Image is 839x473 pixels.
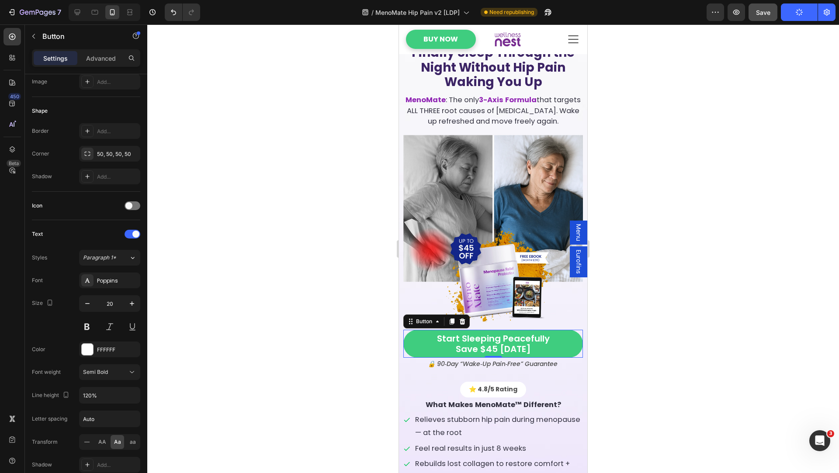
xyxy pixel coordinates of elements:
[57,7,61,17] p: 7
[32,461,52,469] div: Shadow
[83,369,108,375] span: Semi Bold
[3,3,65,21] button: 7
[7,206,168,274] div: Operator nói…
[79,250,140,266] button: Paragraph 1*
[8,93,21,100] div: 450
[7,160,21,167] div: Beta
[32,107,48,115] div: Shape
[32,276,43,284] div: Font
[7,178,143,205] div: Giúp Dzung hiểu họ đang làm tốt như thế nào:
[43,54,68,63] p: Settings
[32,78,47,86] div: Image
[6,3,22,20] button: go back
[97,150,138,158] div: 50, 50, 50, 50
[80,411,140,427] input: Auto
[14,183,136,200] div: Giúp Dzung hiểu họ đang làm tốt như thế nào:
[114,438,121,446] span: Aa
[97,461,138,469] div: Add...
[32,438,58,446] div: Transform
[97,128,138,135] div: Add...
[16,215,120,226] div: Xếp hạng cuộc trò chuyện
[7,132,168,178] div: Operator nói…
[749,3,777,21] button: Save
[14,138,134,171] span: This ticket has been closed. Please feel free to open a new conversation if you have any other co...
[42,11,118,20] p: Nhóm cũng có thể trợ giúp
[130,438,136,446] span: aa
[489,8,534,16] span: Need republishing
[371,8,374,17] span: /
[32,368,61,376] div: Font weight
[165,3,200,21] div: Undo/Redo
[80,387,140,403] input: Auto
[7,178,168,206] div: Operator nói…
[97,78,138,86] div: Add...
[32,173,52,180] div: Shadow
[42,4,73,11] h1: Operator
[32,254,47,262] div: Styles
[42,31,117,41] p: Button
[137,3,153,20] button: Nhà
[97,277,138,285] div: Poppins
[16,433,183,459] p: Rebuilds lost collagen to restore comfort + mobility
[79,364,140,380] button: Semi Bold
[32,390,71,401] div: Line height
[153,3,169,19] div: Đóng
[42,232,54,244] span: Không tốt
[32,345,45,353] div: Color
[98,438,106,446] span: AA
[399,24,587,473] iframe: To enrich screen reader interactions, please activate Accessibility in Grammarly extension settings
[809,430,830,451] iframe: To enrich screen reader interactions, please activate Accessibility in Grammarly extension settings
[86,54,116,63] p: Advanced
[14,73,133,106] i: Lưu ý: Nếu store anh có collaborator request từ [PERSON_NAME], anh có thể gỡ bỏ để đảm bảo bảo mật.
[97,346,138,354] div: FFFFFF
[32,150,49,158] div: Corner
[7,132,143,177] div: This ticket has been closed. Please feel free to open a new conversation if you have any other co...
[62,232,74,244] span: Ok
[14,34,136,68] div: Trong trường hợp anh/chị có câu hỏi mới liên quan tới GemPages, anh/chị vui lòng mở giúp em box c...
[97,173,138,181] div: Add...
[32,297,55,309] div: Size
[21,232,33,244] span: Thật tệ
[32,127,49,135] div: Border
[103,232,115,244] span: Tuyệt vời
[32,415,67,423] div: Letter spacing
[375,8,460,17] span: MenoMate Hip Pain v2 [LDP]
[83,232,95,244] span: Tốt
[25,5,39,19] img: Profile image for Operator
[32,202,42,210] div: Icon
[756,9,770,16] span: Save
[83,254,116,262] span: Paragraph 1*
[827,430,834,437] span: 3
[32,230,43,238] div: Text
[14,111,136,120] div: Em chúc anh/chị ngày mới tốt lành ạ.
